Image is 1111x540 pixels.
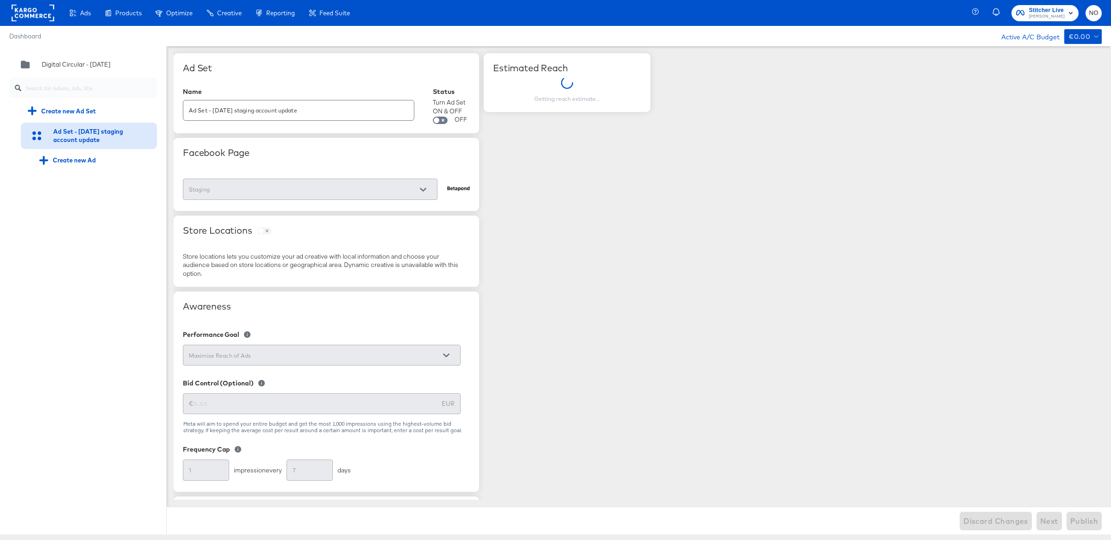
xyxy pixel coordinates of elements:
div: Name [183,88,414,95]
div: Turn Ad Set ON & OFF [433,98,470,115]
div: Active A/C Budget [992,29,1060,43]
span: Reporting [266,9,295,17]
div: Create new Ad Set [28,106,96,115]
img: Staging [447,177,470,200]
span: Creative [217,9,242,17]
div: Create new Ad [32,151,157,169]
div: Ad Set [183,62,470,74]
div: Getting reach estimate... [534,95,600,103]
div: Awareness [183,301,470,312]
span: Feed Suite [319,9,350,17]
div: Bid Control (Optional) [183,379,254,387]
div: Store locations lets you customize your ad creative with local information and choose your audien... [183,252,461,278]
div: Performance Goal [183,331,239,338]
div: Digital Circular - [DATE] [42,60,111,69]
div: impression every days [183,458,470,482]
div: Create new Ad [39,156,96,165]
div: Ad Set - [DATE] staging account update [9,123,157,149]
span: NO [1089,8,1098,19]
div: Facebook Page [183,147,470,158]
div: Store Locations [183,225,252,236]
span: Stitcher Live [1029,6,1065,15]
div: Meta will aim to spend your entire budget and get the most 1,000 impressions using the highest-vo... [183,421,470,434]
div: € EUR [183,393,461,414]
span: Products [115,9,142,17]
span: Optimize [166,9,193,17]
span: Ads [80,9,91,17]
div: Frequency Cap [183,446,230,453]
div: Digital Circular - [DATE] [9,56,157,74]
div: OFF [455,115,467,124]
a: Dashboard [9,32,41,40]
div: Estimated Reach [493,62,641,74]
input: Search for Adsets, Ads, IDs [26,74,157,94]
input: X.XX [193,390,442,410]
button: Stitcher Live[PERSON_NAME] [1011,5,1079,21]
div: €0.00 [1069,31,1090,43]
div: Create new Ad Set [21,102,157,120]
span: [PERSON_NAME] [1029,13,1065,20]
button: €0.00 [1064,29,1102,44]
button: NO [1086,5,1102,21]
div: Status [433,88,470,95]
input: Select a Fanpage [187,184,419,195]
div: Ad Set - [DATE] staging account update [53,127,131,144]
